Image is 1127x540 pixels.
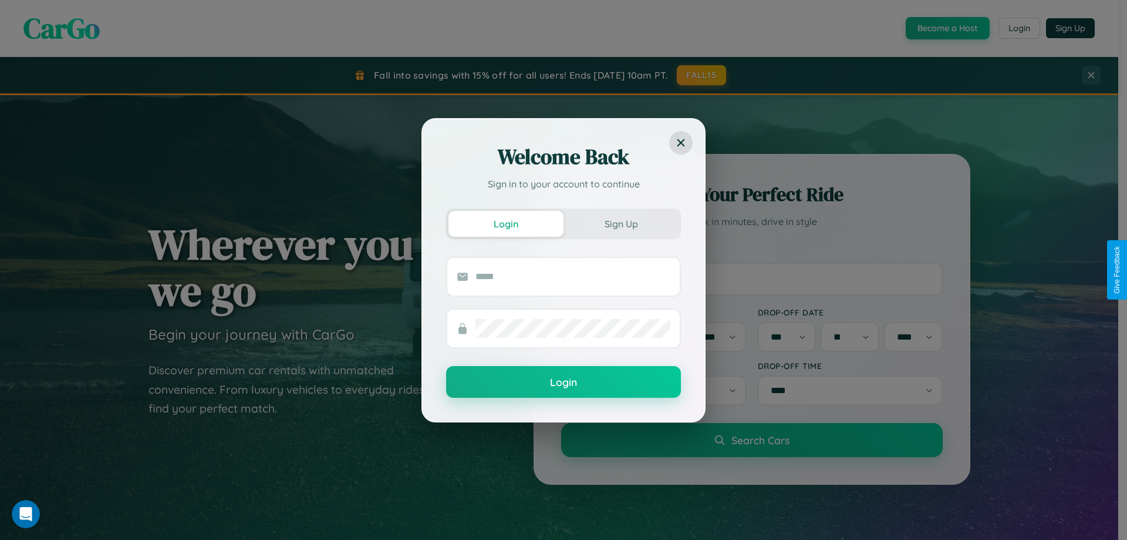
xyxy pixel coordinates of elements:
[448,211,563,237] button: Login
[12,500,40,528] iframe: Intercom live chat
[446,366,681,398] button: Login
[446,143,681,171] h2: Welcome Back
[1113,246,1121,294] div: Give Feedback
[446,177,681,191] p: Sign in to your account to continue
[563,211,679,237] button: Sign Up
